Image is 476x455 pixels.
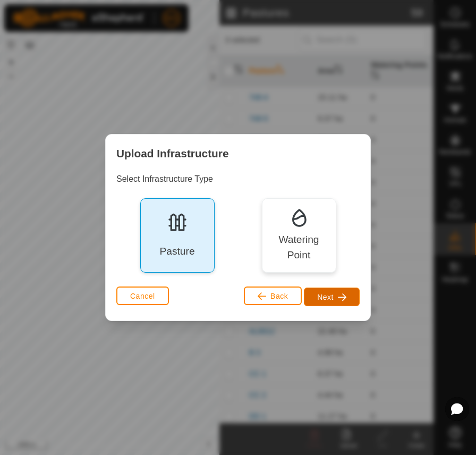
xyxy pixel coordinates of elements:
span: Back [270,292,288,300]
div: Watering Point [269,232,328,263]
button: Cancel [116,287,169,305]
span: Upload Infrastructure [116,145,228,162]
button: Back [244,287,302,305]
span: Cancel [130,292,155,300]
img: Watering Point Icon [288,207,310,229]
label: Select Infrastructure Type [116,174,213,183]
img: Pasture Icon [167,212,188,233]
span: Next [317,293,334,301]
div: Pasture [159,244,194,259]
button: Next [304,288,360,306]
